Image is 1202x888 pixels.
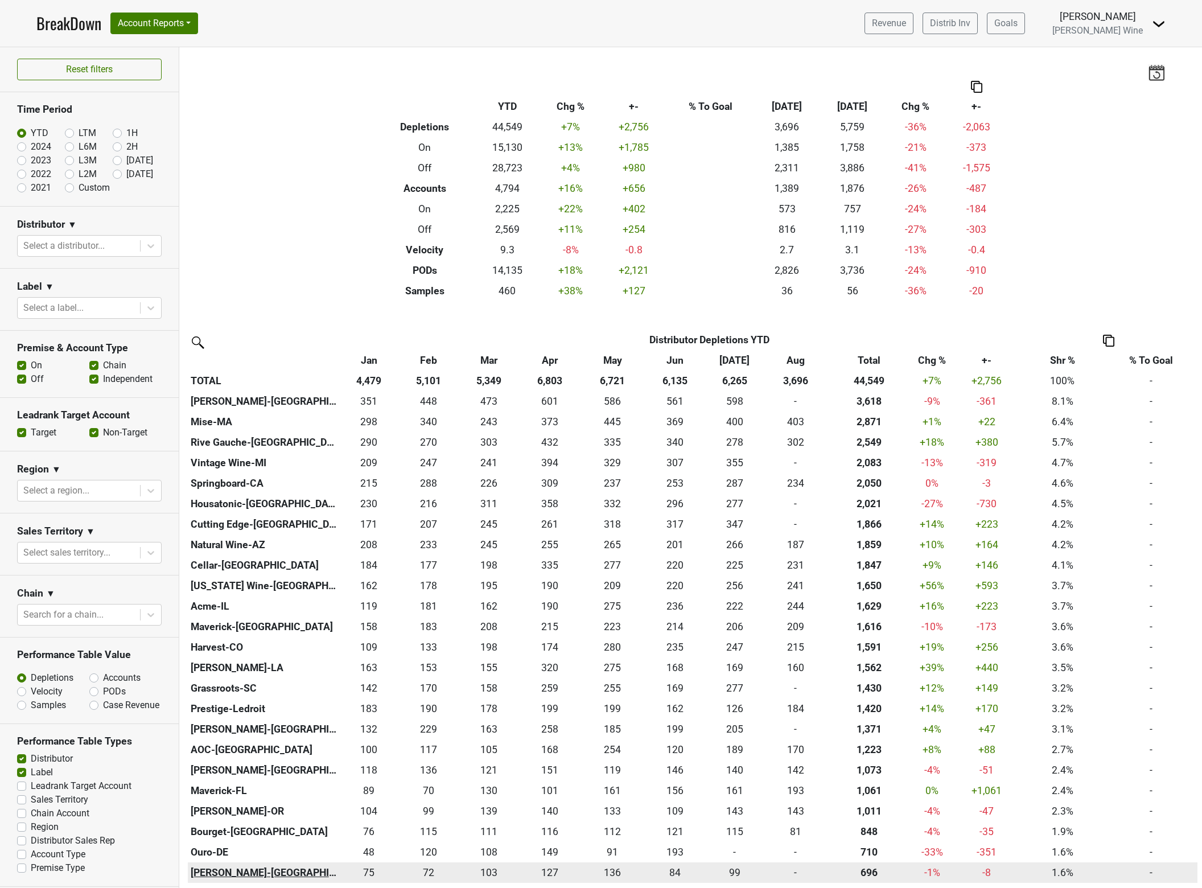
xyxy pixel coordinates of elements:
th: Total: activate to sort column ascending [827,350,911,371]
label: Chain Account [31,807,89,820]
th: On [375,137,475,158]
h3: Time Period [17,104,162,116]
td: +18 % [540,260,602,281]
td: 598 [705,391,764,412]
th: TOTAL [188,371,339,391]
th: Jul: activate to sort column ascending [705,350,764,371]
th: Off [375,219,475,240]
td: 816 [754,219,820,240]
th: Mise-MA [188,412,339,432]
div: 247 [401,455,455,470]
td: -27 % [885,219,946,240]
td: 2,225 [475,199,540,219]
td: +980 [601,158,666,178]
img: Copy to clipboard [971,81,982,93]
div: -361 [956,394,1018,409]
td: 237.333 [580,473,645,494]
td: - [1104,473,1197,494]
th: 6,721 [580,371,645,391]
td: 1,385 [754,137,820,158]
td: -27 % [911,494,953,514]
td: 0 [764,494,827,514]
td: 369.166 [645,412,705,432]
td: 460 [475,281,540,301]
td: 1,876 [820,178,885,199]
td: 209.2 [339,453,399,473]
td: -910 [946,260,1007,281]
div: 329 [582,455,643,470]
td: 339.751 [645,432,705,453]
td: 302.332 [764,432,827,453]
td: 297.501 [339,412,399,432]
td: -24 % [885,260,946,281]
span: ▼ [52,463,61,476]
td: 6.4% [1020,412,1104,432]
label: Chain [103,359,126,372]
td: -0.8 [601,240,666,260]
label: Distributor Sales Rep [31,834,115,848]
td: 2,826 [754,260,820,281]
label: L6M [79,140,97,154]
h3: Region [17,463,49,475]
img: Dropdown Menu [1152,17,1166,31]
div: 373 [523,414,577,429]
th: Jun: activate to sort column ascending [645,350,705,371]
td: 0 [764,391,827,412]
th: Distributor Depletions YTD [398,330,1020,350]
th: 5,349 [458,371,520,391]
td: 431.585 [520,432,580,453]
th: % To Goal [666,96,754,117]
td: 307.32 [645,453,705,473]
label: L2M [79,167,97,181]
td: 234.167 [764,473,827,494]
td: -373 [946,137,1007,158]
div: 216 [401,496,455,511]
td: 573 [754,199,820,219]
div: - [767,455,824,470]
th: Depletions [375,117,475,137]
label: Non-Target [103,426,147,439]
td: 331.916 [580,494,645,514]
div: 288 [401,476,455,491]
div: 448 [401,394,455,409]
div: 303 [461,435,517,450]
td: 757 [820,199,885,219]
th: [PERSON_NAME]-[GEOGRAPHIC_DATA] [188,391,339,412]
label: PODs [103,685,126,698]
th: 5,101 [398,371,458,391]
label: Depletions [31,671,73,685]
label: Off [31,372,44,386]
span: +7% [923,375,941,387]
td: 2,569 [475,219,540,240]
td: 230.415 [339,494,399,514]
th: Mar: activate to sort column ascending [458,350,520,371]
td: -36 % [885,117,946,137]
td: +13 % [540,137,602,158]
div: 394 [523,455,577,470]
div: 351 [342,394,396,409]
th: Springboard-CA [188,473,339,494]
img: Copy to clipboard [1103,335,1114,347]
label: Target [31,426,56,439]
th: 44,549 [827,371,911,391]
span: ▼ [86,525,95,538]
label: Accounts [103,671,141,685]
th: 3,696 [764,371,827,391]
td: 340.25 [398,412,458,432]
td: +2,121 [601,260,666,281]
td: -8 % [540,240,602,260]
td: -2,063 [946,117,1007,137]
th: +- [601,96,666,117]
div: 278 [707,435,761,450]
label: [DATE] [126,154,153,167]
label: Custom [79,181,110,195]
td: 0 [764,453,827,473]
td: +4 % [540,158,602,178]
th: Chg % [540,96,602,117]
td: 601 [520,391,580,412]
td: 403 [764,412,827,432]
th: 6,803 [520,371,580,391]
td: -184 [946,199,1007,219]
div: 253 [648,476,702,491]
h3: Chain [17,587,43,599]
